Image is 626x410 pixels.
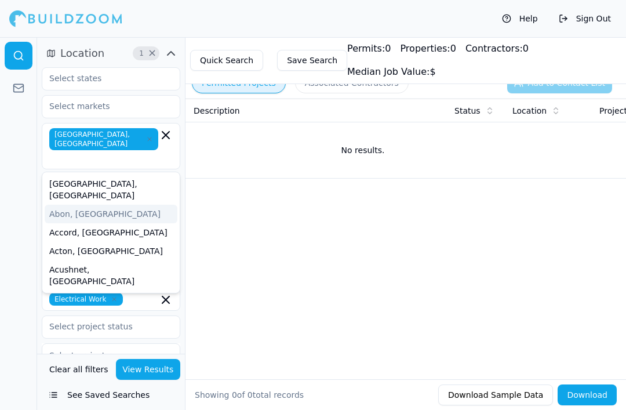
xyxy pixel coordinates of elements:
span: Status [454,105,481,117]
span: 0 [248,390,253,400]
button: Help [496,9,544,28]
input: Select states [42,68,165,89]
span: 0 [232,390,237,400]
span: Permits: [347,43,385,54]
div: Showing of total records [195,389,304,401]
div: Suggestions [42,172,180,293]
div: 0 [465,42,529,56]
div: Accord, [GEOGRAPHIC_DATA] [45,223,177,242]
button: Download Sample Data [438,384,553,405]
button: Clear all filters [46,359,111,380]
span: Median Job Value: [347,66,430,77]
div: Acton, [GEOGRAPHIC_DATA] [45,242,177,260]
button: Quick Search [190,50,263,71]
span: Location [60,45,104,61]
span: Location [512,105,547,117]
button: View Results [116,359,181,380]
button: Save Search [277,50,347,71]
span: Description [194,105,240,117]
div: Acushnet, [GEOGRAPHIC_DATA] [45,260,177,291]
input: Select project status [42,316,165,337]
div: $ [347,65,436,79]
input: Select markets [42,96,165,117]
span: Contractors: [465,43,523,54]
div: 0 [401,42,456,56]
div: Abon, [GEOGRAPHIC_DATA] [45,205,177,223]
span: [GEOGRAPHIC_DATA], [GEOGRAPHIC_DATA] [49,128,158,150]
button: Location1Clear Location filters [42,44,180,63]
span: 1 [136,48,147,59]
div: [GEOGRAPHIC_DATA], [GEOGRAPHIC_DATA] [45,175,177,205]
span: Electrical Work [49,293,123,306]
div: 0 [347,42,391,56]
button: See Saved Searches [42,384,180,405]
button: Sign Out [553,9,617,28]
span: Properties: [401,43,450,54]
button: Download [558,384,617,405]
span: Clear Location filters [148,50,156,56]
